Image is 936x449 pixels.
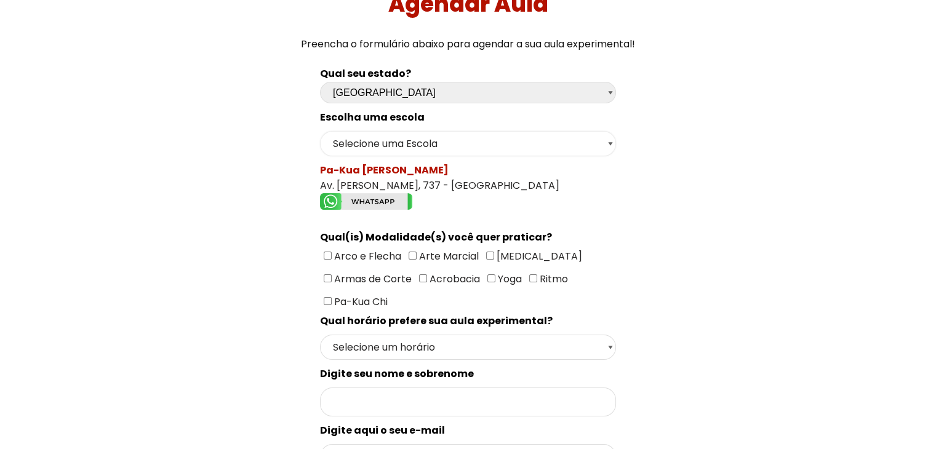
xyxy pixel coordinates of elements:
[495,272,522,286] span: Yoga
[332,272,412,286] span: Armas de Corte
[332,249,401,263] span: Arco e Flecha
[320,110,425,124] spam: Escolha uma escola
[320,423,445,437] spam: Digite aqui o seu e-mail
[417,249,479,263] span: Arte Marcial
[409,252,417,260] input: Arte Marcial
[494,249,582,263] span: [MEDICAL_DATA]
[324,274,332,282] input: Armas de Corte
[529,274,537,282] input: Ritmo
[324,297,332,305] input: Pa-Kua Chi
[320,230,552,244] spam: Qual(is) Modalidade(s) você quer praticar?
[320,162,616,214] div: Av. [PERSON_NAME], 737 - [GEOGRAPHIC_DATA]
[320,66,411,81] b: Qual seu estado?
[427,272,480,286] span: Acrobacia
[5,36,932,52] p: Preencha o formulário abaixo para agendar a sua aula experimental!
[486,252,494,260] input: [MEDICAL_DATA]
[320,163,449,177] spam: Pa-Kua [PERSON_NAME]
[487,274,495,282] input: Yoga
[320,193,412,210] img: whatsapp
[419,274,427,282] input: Acrobacia
[332,295,388,309] span: Pa-Kua Chi
[320,314,553,328] spam: Qual horário prefere sua aula experimental?
[537,272,568,286] span: Ritmo
[324,252,332,260] input: Arco e Flecha
[320,367,474,381] spam: Digite seu nome e sobrenome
